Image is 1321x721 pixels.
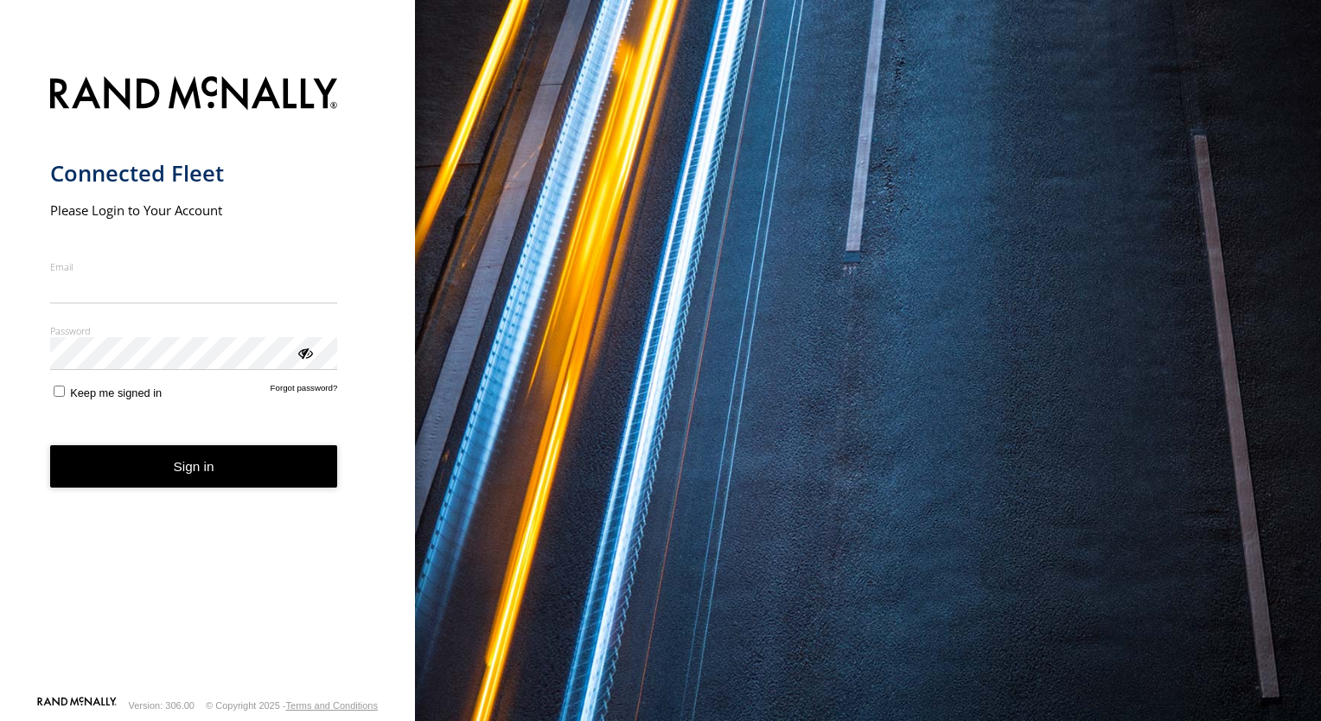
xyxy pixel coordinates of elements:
[50,324,338,337] label: Password
[50,159,338,188] h1: Connected Fleet
[37,697,117,714] a: Visit our Website
[50,73,338,117] img: Rand McNally
[206,700,378,711] div: © Copyright 2025 -
[129,700,195,711] div: Version: 306.00
[50,66,366,695] form: main
[271,383,338,399] a: Forgot password?
[50,260,338,273] label: Email
[286,700,378,711] a: Terms and Conditions
[50,445,338,488] button: Sign in
[296,343,313,360] div: ViewPassword
[70,386,162,399] span: Keep me signed in
[50,201,338,219] h2: Please Login to Your Account
[54,386,65,397] input: Keep me signed in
